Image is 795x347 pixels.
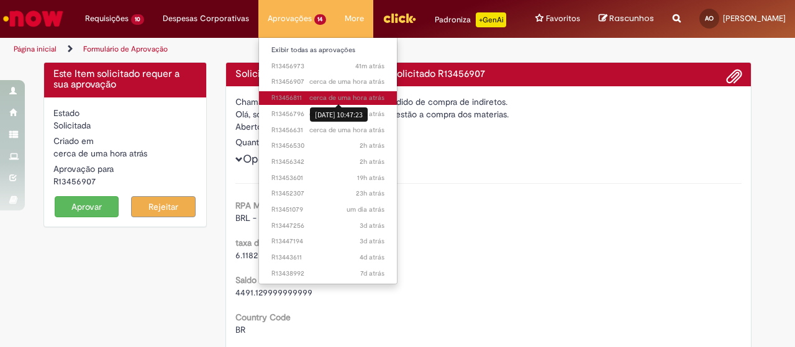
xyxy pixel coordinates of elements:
[357,173,384,183] time: 27/08/2025 16:33:13
[259,43,397,57] a: Exibir todas as aprovações
[55,196,119,217] button: Aprovar
[345,12,364,25] span: More
[235,120,742,136] div: [PERSON_NAME]
[271,221,385,231] span: R13447256
[83,44,168,54] a: Formulário de Aprovação
[259,251,397,264] a: Aberto R13443611 :
[235,312,291,323] b: Country Code
[259,155,397,169] a: Aberto R13456342 :
[271,157,385,167] span: R13456342
[271,253,385,263] span: R13443611
[357,173,384,183] span: 19h atrás
[347,205,384,214] time: 27/08/2025 09:34:31
[235,96,742,108] div: Chamado destinado para a geração de pedido de compra de indiretos.
[705,14,714,22] span: AO
[235,136,742,148] div: Quantidade 1
[258,37,398,284] ul: Aprovações
[53,148,147,159] time: 28/08/2025 10:57:34
[360,221,384,230] time: 26/08/2025 10:08:50
[310,107,368,122] div: [DATE] 10:47:23
[271,173,385,183] span: R13453601
[309,93,384,102] span: cerca de uma hora atrás
[360,269,384,278] span: 7d atrás
[356,189,384,198] span: 23h atrás
[259,187,397,201] a: Aberto R13452307 :
[360,237,384,246] time: 26/08/2025 09:59:16
[309,77,384,86] span: cerca de uma hora atrás
[259,235,397,248] a: Aberto R13447194 :
[309,125,384,135] time: 28/08/2025 10:23:35
[360,141,384,150] span: 2h atrás
[53,163,114,175] label: Aprovação para
[1,6,65,31] img: ServiceNow
[235,250,258,261] span: 6.1182
[347,205,384,214] span: um dia atrás
[235,274,257,286] b: Saldo
[259,91,397,105] a: Aberto R13456811 :
[723,13,786,24] span: [PERSON_NAME]
[268,12,312,25] span: Aprovações
[9,38,520,61] ul: Trilhas de página
[314,14,327,25] span: 14
[53,148,147,159] span: cerca de uma hora atrás
[259,124,397,137] a: Aberto R13456631 :
[14,44,57,54] a: Página inicial
[271,141,385,151] span: R13456530
[235,287,312,298] span: 4491.129999999999
[609,12,654,24] span: Rascunhos
[271,93,385,103] span: R13456811
[53,175,197,187] div: R13456907
[259,203,397,217] a: Aberto R13451079 :
[235,108,742,120] div: Olá, solicito a provação desta PFL, em questão a compra dos materias.
[271,189,385,199] span: R13452307
[309,125,384,135] span: cerca de uma hora atrás
[271,109,385,119] span: R13456796
[53,107,79,119] label: Estado
[259,171,397,185] a: Aberto R13453601 :
[271,77,385,87] span: R13456907
[235,69,742,80] h4: Solicitação de aprovação para Item solicitado R13456907
[546,12,580,25] span: Favoritos
[360,221,384,230] span: 3d atrás
[360,157,384,166] time: 28/08/2025 09:46:58
[355,61,384,71] time: 28/08/2025 11:05:32
[53,135,94,147] label: Criado em
[476,12,506,27] p: +GenAi
[383,9,416,27] img: click_logo_yellow_360x200.png
[235,120,278,133] label: Aberto por
[271,269,385,279] span: R13438992
[235,200,280,211] b: RPA Moeda
[235,212,308,223] span: BRL - Brazilian Real
[259,60,397,73] a: Aberto R13456973 :
[53,119,197,132] div: Solicitada
[259,107,397,121] a: Aberto R13456796 :
[355,61,384,71] span: 41m atrás
[360,269,384,278] time: 22/08/2025 10:19:21
[360,237,384,246] span: 3d atrás
[356,189,384,198] time: 27/08/2025 12:57:44
[259,75,397,89] a: Aberto R13456907 :
[259,267,397,281] a: Aberto R13438992 :
[271,237,385,246] span: R13447194
[271,61,385,71] span: R13456973
[599,13,654,25] a: Rascunhos
[360,253,384,262] span: 4d atrás
[435,12,506,27] div: Padroniza
[259,139,397,153] a: Aberto R13456530 :
[259,219,397,233] a: Aberto R13447256 :
[235,324,245,335] span: BR
[53,147,197,160] div: 28/08/2025 10:57:34
[85,12,129,25] span: Requisições
[271,125,385,135] span: R13456631
[163,12,249,25] span: Despesas Corporativas
[271,205,385,215] span: R13451079
[360,253,384,262] time: 25/08/2025 11:03:54
[360,141,384,150] time: 28/08/2025 10:11:50
[235,237,307,248] b: taxa de conversão
[131,14,144,25] span: 10
[131,196,196,217] button: Rejeitar
[360,157,384,166] span: 2h atrás
[53,69,197,91] h4: Este Item solicitado requer a sua aprovação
